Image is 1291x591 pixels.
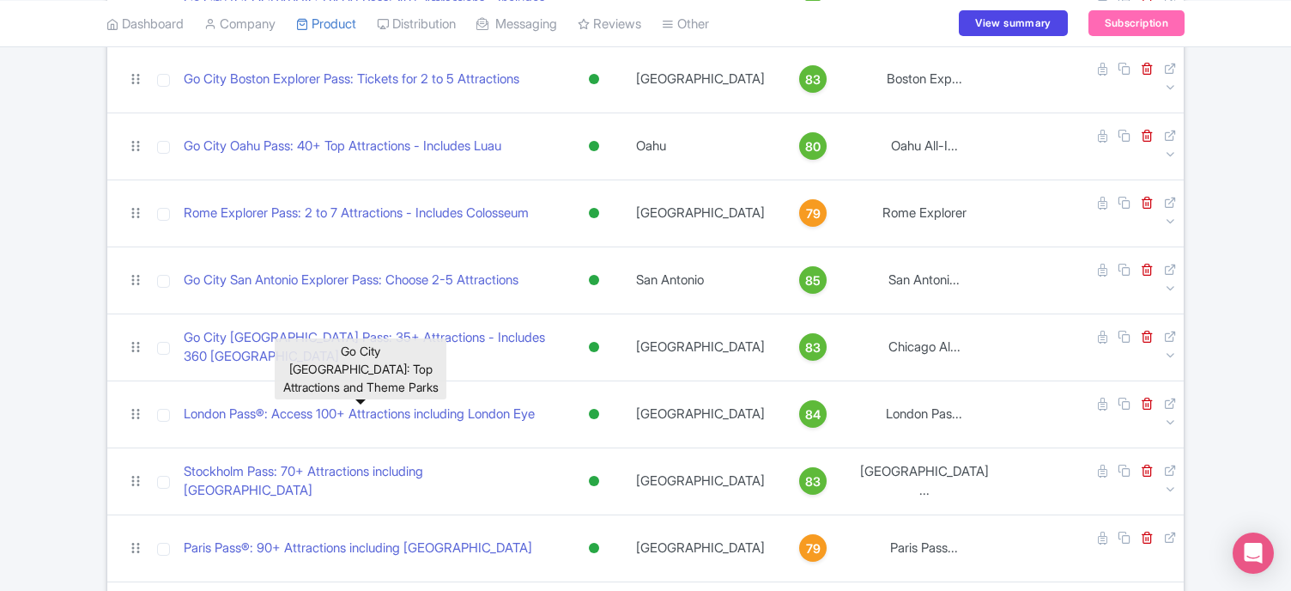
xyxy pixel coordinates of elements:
td: [GEOGRAPHIC_DATA] [626,180,779,247]
a: View summary [959,10,1067,36]
a: 79 [785,199,840,227]
div: Active [585,134,603,159]
td: [GEOGRAPHIC_DATA] ... [848,448,1001,515]
td: Paris Pass... [848,515,1001,582]
div: Active [585,402,603,427]
td: [GEOGRAPHIC_DATA] [626,46,779,113]
span: 79 [806,539,821,558]
span: 83 [805,338,821,357]
a: 84 [785,400,840,428]
a: Paris Pass®: 90+ Attractions including [GEOGRAPHIC_DATA] [184,539,532,558]
td: Oahu All-I... [848,113,1001,180]
span: 80 [805,137,821,156]
div: Open Intercom Messenger [1233,533,1274,574]
span: 85 [805,271,821,290]
a: Go City [GEOGRAPHIC_DATA] Pass: 35+ Attractions - Includes 360 [GEOGRAPHIC_DATA] [184,328,555,367]
div: Active [585,536,603,561]
td: [GEOGRAPHIC_DATA] [626,515,779,582]
td: Rome Explorer [848,180,1001,247]
td: [GEOGRAPHIC_DATA] [626,448,779,515]
span: 83 [805,70,821,89]
div: Active [585,469,603,494]
td: Chicago Al... [848,314,1001,381]
div: Go City [GEOGRAPHIC_DATA]: Top Attractions and Theme Parks [275,338,446,399]
a: 83 [785,65,840,93]
a: Go City Boston Explorer Pass: Tickets for 2 to 5 Attractions [184,70,519,89]
span: 84 [805,405,821,424]
a: 79 [785,534,840,562]
a: Rome Explorer Pass: 2 to 7 Attractions - Includes Colosseum [184,204,529,223]
div: Active [585,201,603,226]
a: Go City San Antonio Explorer Pass: Choose 2-5 Attractions [184,271,518,290]
div: Active [585,268,603,293]
td: [GEOGRAPHIC_DATA] [626,314,779,381]
a: 83 [785,467,840,495]
a: 83 [785,333,840,361]
td: Boston Exp... [848,46,1001,113]
a: 80 [785,132,840,160]
span: 79 [806,204,821,223]
a: London Pass®: Access 100+ Attractions including London Eye [184,405,535,424]
td: San Antoni... [848,247,1001,314]
td: San Antonio [626,247,779,314]
td: Oahu [626,113,779,180]
div: Active [585,335,603,360]
a: Subscription [1088,10,1185,36]
a: 85 [785,266,840,294]
a: Stockholm Pass: 70+ Attractions including [GEOGRAPHIC_DATA] [184,462,555,501]
span: 83 [805,472,821,491]
td: London Pas... [848,381,1001,448]
a: Go City Oahu Pass: 40+ Top Attractions - Includes Luau [184,137,501,156]
div: Active [585,67,603,92]
td: [GEOGRAPHIC_DATA] [626,381,779,448]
